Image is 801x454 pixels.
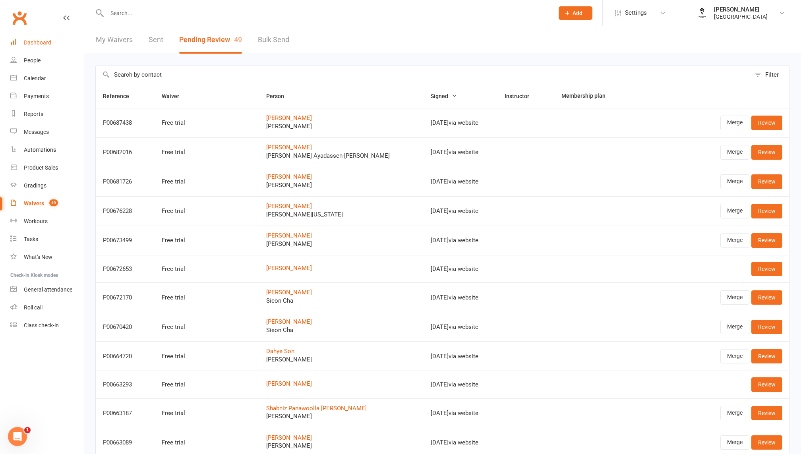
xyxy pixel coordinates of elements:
[24,129,49,135] div: Messages
[103,208,147,214] div: P00676228
[751,116,782,130] a: Review
[24,218,48,224] div: Workouts
[266,298,416,304] span: Sieon Cha
[103,120,147,126] div: P00687438
[103,294,147,301] div: P00672170
[714,13,768,20] div: [GEOGRAPHIC_DATA]
[505,93,538,99] span: Instructor
[720,116,749,130] a: Merge
[24,57,41,64] div: People
[266,356,416,363] span: [PERSON_NAME]
[431,91,457,101] button: Signed
[751,406,782,420] a: Review
[266,413,416,420] span: [PERSON_NAME]
[266,93,293,99] span: Person
[10,317,84,334] a: Class kiosk mode
[24,236,38,242] div: Tasks
[103,324,147,330] div: P00670420
[720,290,749,305] a: Merge
[573,10,582,16] span: Add
[103,149,147,156] div: P00682016
[431,381,490,388] div: [DATE] via website
[505,91,538,101] button: Instructor
[10,34,84,52] a: Dashboard
[10,123,84,141] a: Messages
[103,439,147,446] div: P00663089
[625,4,647,22] span: Settings
[720,204,749,218] a: Merge
[103,353,147,360] div: P00664720
[8,427,27,446] iframe: Intercom live chat
[162,93,188,99] span: Waiver
[266,405,416,412] a: Shabniz Panawoolla [PERSON_NAME]
[431,353,490,360] div: [DATE] via website
[10,159,84,177] a: Product Sales
[162,120,252,126] div: Free trial
[24,254,52,260] div: What's New
[24,182,46,189] div: Gradings
[162,353,252,360] div: Free trial
[751,204,782,218] a: Review
[751,435,782,450] a: Review
[10,70,84,87] a: Calendar
[162,294,252,301] div: Free trial
[24,427,31,433] span: 1
[266,232,416,239] a: [PERSON_NAME]
[431,208,490,214] div: [DATE] via website
[24,304,43,311] div: Roll call
[162,149,252,156] div: Free trial
[751,262,782,276] a: Review
[10,141,84,159] a: Automations
[751,174,782,189] a: Review
[149,26,163,54] a: Sent
[24,200,44,207] div: Waivers
[431,237,490,244] div: [DATE] via website
[103,237,147,244] div: P00673499
[103,381,147,388] div: P00663293
[24,164,58,171] div: Product Sales
[720,174,749,189] a: Merge
[266,203,416,210] a: [PERSON_NAME]
[266,123,416,130] span: [PERSON_NAME]
[266,442,416,449] span: [PERSON_NAME]
[234,35,242,44] span: 49
[720,320,749,334] a: Merge
[10,195,84,213] a: Waivers 49
[24,286,72,293] div: General attendance
[103,93,138,99] span: Reference
[266,211,416,218] span: [PERSON_NAME][US_STATE]
[720,406,749,420] a: Merge
[266,289,416,296] a: [PERSON_NAME]
[266,241,416,247] span: [PERSON_NAME]
[24,75,46,81] div: Calendar
[720,349,749,363] a: Merge
[751,320,782,334] a: Review
[266,265,416,272] a: [PERSON_NAME]
[266,115,416,122] a: [PERSON_NAME]
[720,145,749,159] a: Merge
[10,8,29,28] a: Clubworx
[765,70,779,79] div: Filter
[258,26,289,54] a: Bulk Send
[179,26,242,54] button: Pending Review49
[162,237,252,244] div: Free trial
[104,8,548,19] input: Search...
[266,174,416,180] a: [PERSON_NAME]
[162,208,252,214] div: Free trial
[10,213,84,230] a: Workouts
[24,111,43,117] div: Reports
[431,266,490,272] div: [DATE] via website
[103,91,138,101] button: Reference
[751,290,782,305] a: Review
[554,84,699,108] th: Membership plan
[266,182,416,189] span: [PERSON_NAME]
[431,178,490,185] div: [DATE] via website
[266,319,416,325] a: [PERSON_NAME]
[162,439,252,446] div: Free trial
[96,66,750,84] input: Search by contact
[24,322,59,328] div: Class check-in
[162,410,252,417] div: Free trial
[49,199,58,206] span: 49
[10,52,84,70] a: People
[431,439,490,446] div: [DATE] via website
